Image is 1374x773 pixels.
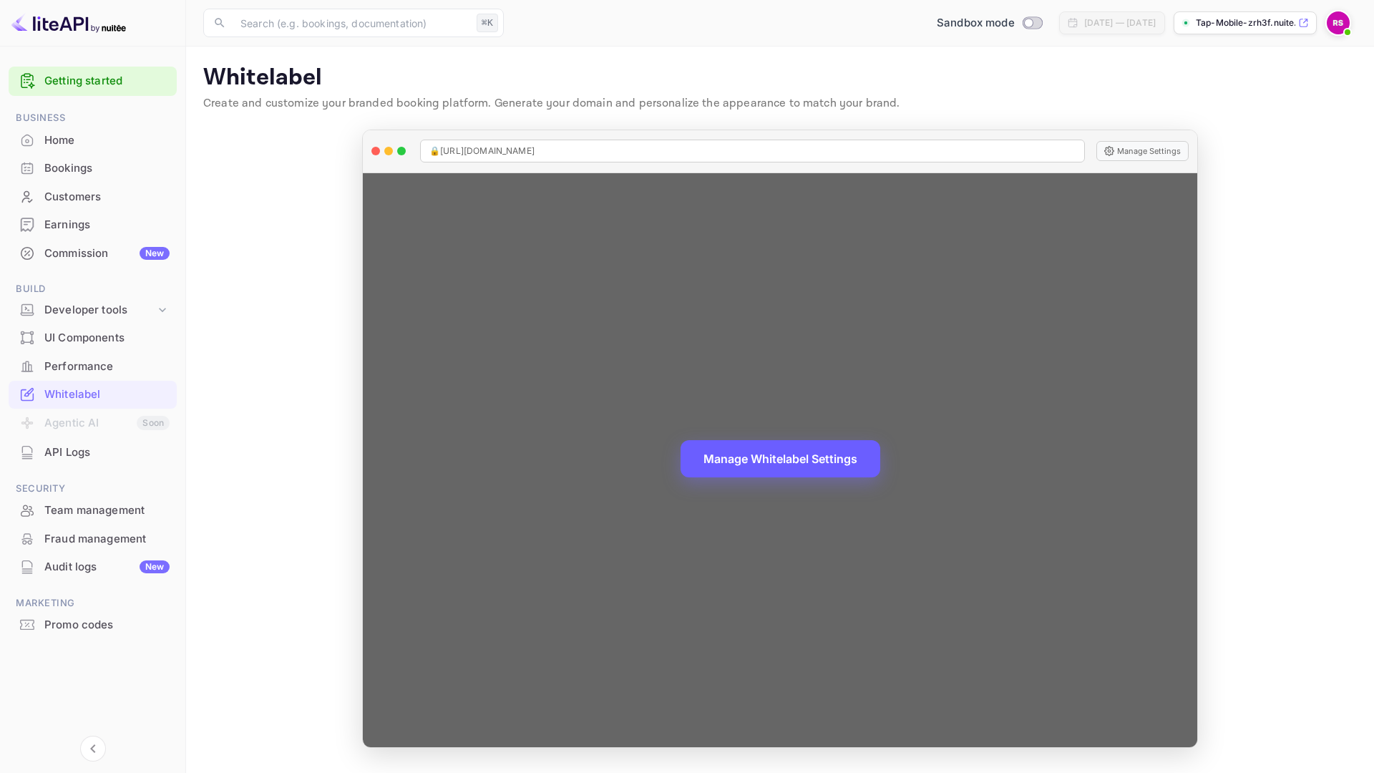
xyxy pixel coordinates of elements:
div: UI Components [9,324,177,352]
div: Switch to Production mode [931,15,1048,31]
a: Bookings [9,155,177,181]
p: Tap-Mobile-zrh3f.nuite... [1196,16,1295,29]
div: Commission [44,245,170,262]
a: Getting started [44,73,170,89]
div: Getting started [9,67,177,96]
span: Sandbox mode [937,15,1015,31]
a: Earnings [9,211,177,238]
span: Security [9,481,177,497]
span: Build [9,281,177,297]
div: Promo codes [44,617,170,633]
div: New [140,247,170,260]
button: Manage Settings [1096,141,1189,161]
div: Bookings [9,155,177,183]
a: Audit logsNew [9,553,177,580]
a: API Logs [9,439,177,465]
button: Collapse navigation [80,736,106,762]
a: Home [9,127,177,153]
p: Whitelabel [203,64,1357,92]
img: LiteAPI logo [11,11,126,34]
button: Manage Whitelabel Settings [681,440,880,477]
div: API Logs [9,439,177,467]
a: Team management [9,497,177,523]
div: Performance [44,359,170,375]
div: Home [44,132,170,149]
div: Developer tools [9,298,177,323]
div: Audit logsNew [9,553,177,581]
div: Promo codes [9,611,177,639]
a: UI Components [9,324,177,351]
div: Team management [44,502,170,519]
a: Fraud management [9,525,177,552]
div: Fraud management [44,531,170,548]
span: Business [9,110,177,126]
p: Create and customize your branded booking platform. Generate your domain and personalize the appe... [203,95,1357,112]
a: Performance [9,353,177,379]
div: Bookings [44,160,170,177]
div: Whitelabel [9,381,177,409]
img: Raul Sosa [1327,11,1350,34]
div: Performance [9,353,177,381]
div: ⌘K [477,14,498,32]
div: Earnings [9,211,177,239]
div: [DATE] — [DATE] [1084,16,1156,29]
div: Team management [9,497,177,525]
div: Home [9,127,177,155]
a: Whitelabel [9,381,177,407]
div: CommissionNew [9,240,177,268]
div: Audit logs [44,559,170,575]
a: Promo codes [9,611,177,638]
div: Customers [44,189,170,205]
a: CommissionNew [9,240,177,266]
div: Developer tools [44,302,155,319]
a: Customers [9,183,177,210]
div: UI Components [44,330,170,346]
div: New [140,560,170,573]
div: Customers [9,183,177,211]
span: Marketing [9,595,177,611]
input: Search (e.g. bookings, documentation) [232,9,471,37]
div: Whitelabel [44,386,170,403]
span: 🔒 [URL][DOMAIN_NAME] [429,145,535,157]
div: Earnings [44,217,170,233]
div: API Logs [44,444,170,461]
div: Fraud management [9,525,177,553]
